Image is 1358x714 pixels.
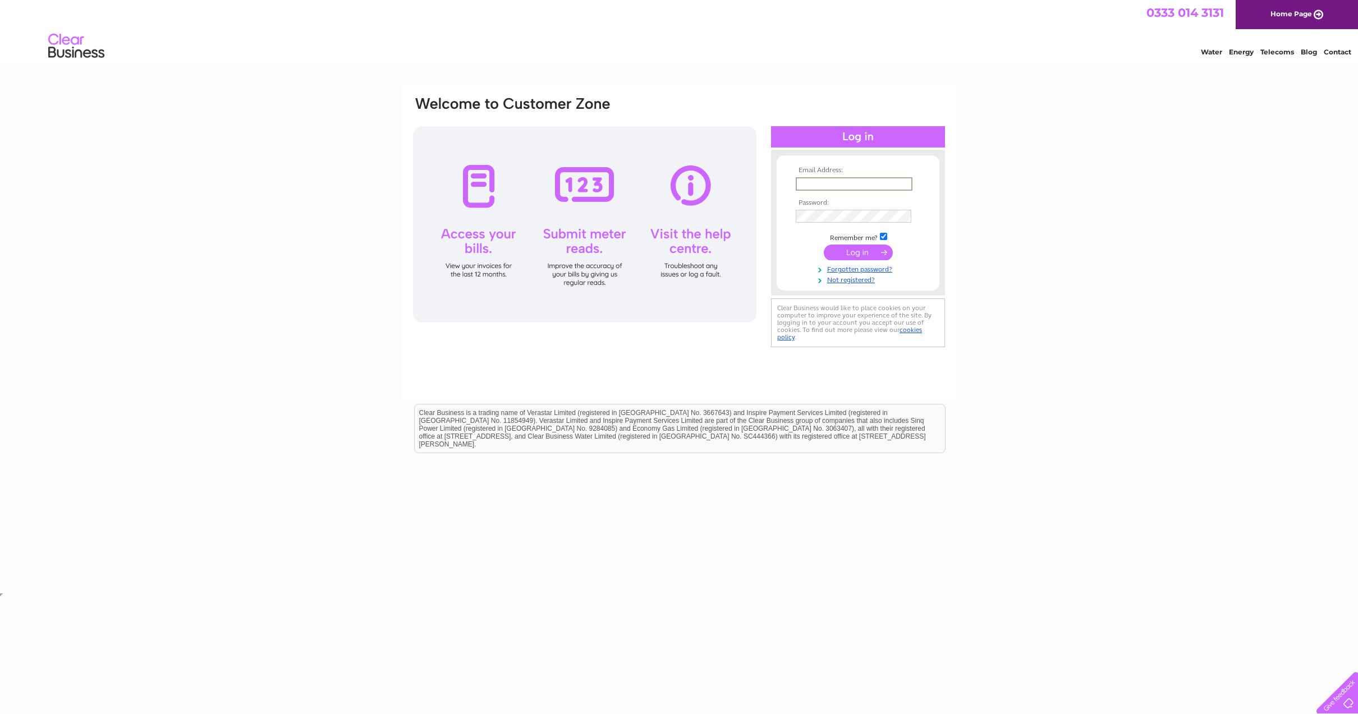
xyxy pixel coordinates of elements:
a: Water [1201,48,1222,56]
th: Email Address: [793,167,923,174]
a: 0333 014 3131 [1146,6,1224,20]
input: Submit [824,245,893,260]
img: logo.png [48,29,105,63]
div: Clear Business is a trading name of Verastar Limited (registered in [GEOGRAPHIC_DATA] No. 3667643... [415,6,945,54]
th: Password: [793,199,923,207]
a: Telecoms [1260,48,1294,56]
a: Energy [1229,48,1254,56]
a: Forgotten password? [796,263,923,274]
a: Blog [1301,48,1317,56]
a: Contact [1324,48,1351,56]
td: Remember me? [793,231,923,242]
a: Not registered? [796,274,923,284]
div: Clear Business would like to place cookies on your computer to improve your experience of the sit... [771,298,945,347]
a: cookies policy [777,326,922,341]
